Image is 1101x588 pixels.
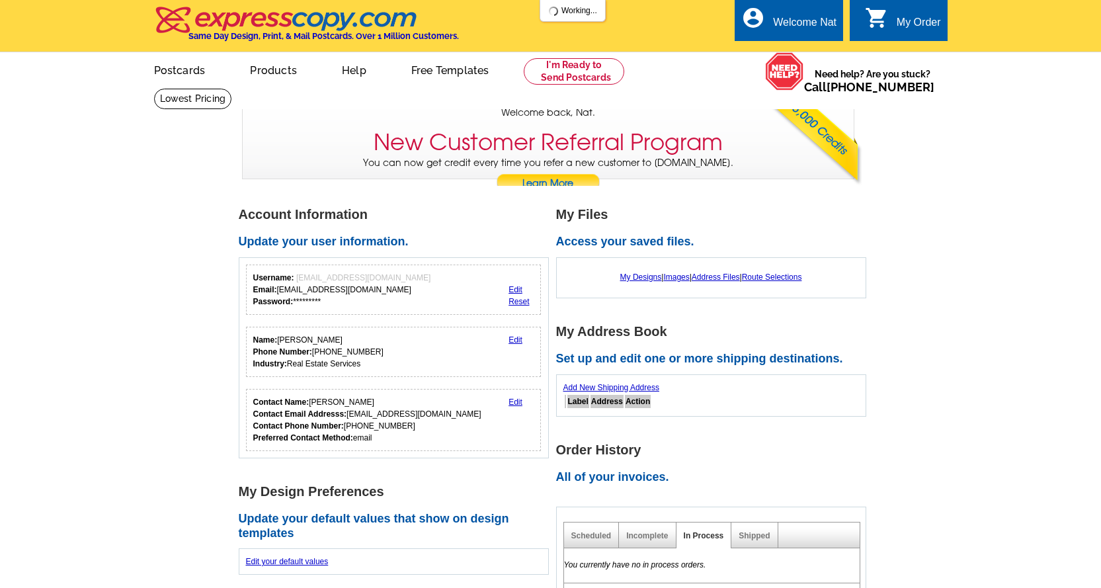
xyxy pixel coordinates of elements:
[239,235,556,249] h2: Update your user information.
[253,297,294,306] strong: Password:
[296,273,430,282] span: [EMAIL_ADDRESS][DOMAIN_NAME]
[663,273,689,282] a: Images
[567,395,589,408] th: Label
[253,285,277,294] strong: Email:
[564,560,706,569] em: You currently have no in process orders.
[563,383,659,392] a: Add New Shipping Address
[154,16,459,41] a: Same Day Design, Print, & Mail Postcards. Over 1 Million Customers.
[253,359,287,368] strong: Industry:
[865,6,889,30] i: shopping_cart
[253,396,481,444] div: [PERSON_NAME] [EMAIL_ADDRESS][DOMAIN_NAME] [PHONE_NUMBER] email
[556,352,874,366] h2: Set up and edit one or more shipping destinations.
[501,106,595,120] span: Welcome back, Nat.
[556,208,874,222] h1: My Files
[626,531,668,540] a: Incomplete
[548,6,559,17] img: loading...
[571,531,612,540] a: Scheduled
[804,80,934,94] span: Call
[246,389,542,451] div: Who should we contact regarding order issues?
[239,208,556,222] h1: Account Information
[253,421,344,431] strong: Contact Phone Number:
[739,531,770,540] a: Shipped
[897,17,941,35] div: My Order
[321,54,387,85] a: Help
[620,273,662,282] a: My Designs
[509,398,522,407] a: Edit
[253,433,353,442] strong: Preferred Contact Method:
[253,334,384,370] div: [PERSON_NAME] [PHONE_NUMBER] Real Estate Services
[509,297,529,306] a: Reset
[253,335,278,345] strong: Name:
[253,409,347,419] strong: Contact Email Addresss:
[239,485,556,499] h1: My Design Preferences
[496,174,600,194] a: Learn More
[741,6,765,30] i: account_circle
[804,67,941,94] span: Need help? Are you stuck?
[246,557,329,566] a: Edit your default values
[865,15,941,31] a: shopping_cart My Order
[765,52,804,91] img: help
[253,398,309,407] strong: Contact Name:
[773,17,836,35] div: Welcome Nat
[509,335,522,345] a: Edit
[374,129,723,156] h3: New Customer Referral Program
[253,273,294,282] strong: Username:
[390,54,510,85] a: Free Templates
[243,156,854,194] p: You can now get credit every time you refer a new customer to [DOMAIN_NAME].
[556,325,874,339] h1: My Address Book
[556,470,874,485] h2: All of your invoices.
[229,54,318,85] a: Products
[684,531,724,540] a: In Process
[253,347,312,357] strong: Phone Number:
[827,80,934,94] a: [PHONE_NUMBER]
[556,443,874,457] h1: Order History
[133,54,227,85] a: Postcards
[556,235,874,249] h2: Access your saved files.
[246,265,542,315] div: Your login information.
[692,273,740,282] a: Address Files
[742,273,802,282] a: Route Selections
[188,31,459,41] h4: Same Day Design, Print, & Mail Postcards. Over 1 Million Customers.
[563,265,859,290] div: | | |
[239,512,556,540] h2: Update your default values that show on design templates
[509,285,522,294] a: Edit
[625,395,651,408] th: Action
[591,395,624,408] th: Address
[246,327,542,377] div: Your personal details.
